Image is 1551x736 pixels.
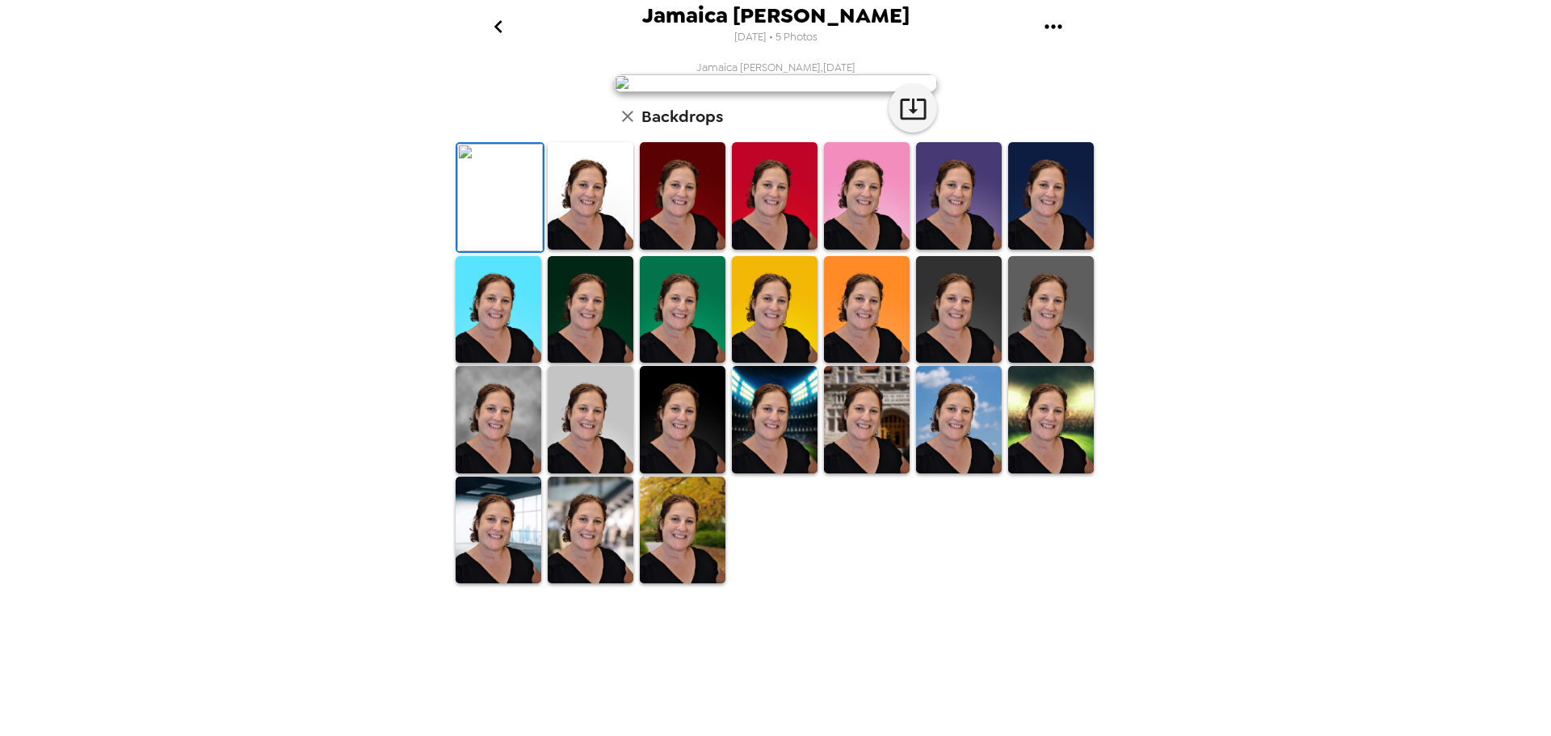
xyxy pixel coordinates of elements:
span: Jamaica [PERSON_NAME] , [DATE] [696,61,855,74]
img: user [614,74,937,92]
span: [DATE] • 5 Photos [734,27,818,48]
span: Jamaica [PERSON_NAME] [642,5,910,27]
h6: Backdrops [641,103,723,129]
img: Original [457,144,543,251]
